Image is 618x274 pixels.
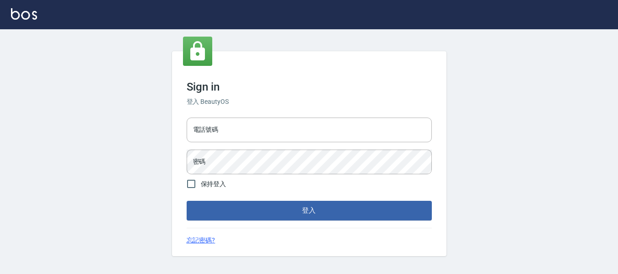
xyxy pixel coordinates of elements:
[187,201,432,220] button: 登入
[11,8,37,20] img: Logo
[187,97,432,107] h6: 登入 BeautyOS
[187,236,215,245] a: 忘記密碼?
[201,179,226,189] span: 保持登入
[187,81,432,93] h3: Sign in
